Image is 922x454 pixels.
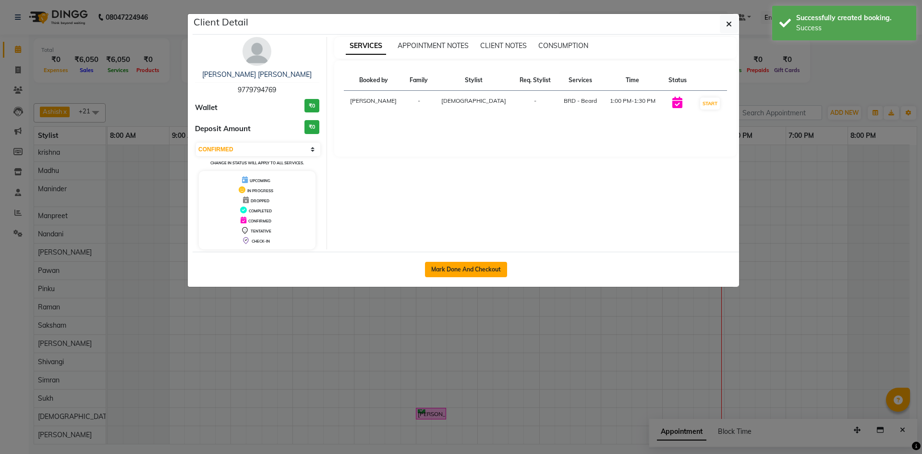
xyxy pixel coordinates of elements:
[603,91,662,117] td: 1:00 PM-1:30 PM
[434,70,513,91] th: Stylist
[563,97,597,105] div: BRD - Beard
[425,262,507,277] button: Mark Done And Checkout
[403,91,434,117] td: -
[796,13,909,23] div: Successfully created booking.
[249,209,272,213] span: COMPLETED
[346,37,386,55] span: SERVICES
[796,23,909,33] div: Success
[252,239,270,244] span: CHECK-IN
[304,120,319,134] h3: ₹0
[202,70,312,79] a: [PERSON_NAME] [PERSON_NAME]
[344,91,404,117] td: [PERSON_NAME]
[603,70,662,91] th: Time
[441,97,506,104] span: [DEMOGRAPHIC_DATA]
[247,188,273,193] span: IN PROGRESS
[513,91,557,117] td: -
[238,86,276,94] span: 9779794769
[304,99,319,113] h3: ₹0
[195,102,218,113] span: Wallet
[251,198,269,203] span: DROPPED
[210,160,304,165] small: Change in status will apply to all services.
[700,98,720,110] button: START
[344,70,404,91] th: Booked by
[480,41,527,50] span: CLIENT NOTES
[248,219,271,223] span: CONFIRMED
[403,70,434,91] th: Family
[398,41,469,50] span: APPOINTMENT NOTES
[251,229,271,233] span: TENTATIVE
[195,123,251,135] span: Deposit Amount
[662,70,693,91] th: Status
[513,70,557,91] th: Req. Stylist
[194,15,248,29] h5: Client Detail
[538,41,588,50] span: CONSUMPTION
[250,178,270,183] span: UPCOMING
[557,70,603,91] th: Services
[243,37,271,66] img: avatar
